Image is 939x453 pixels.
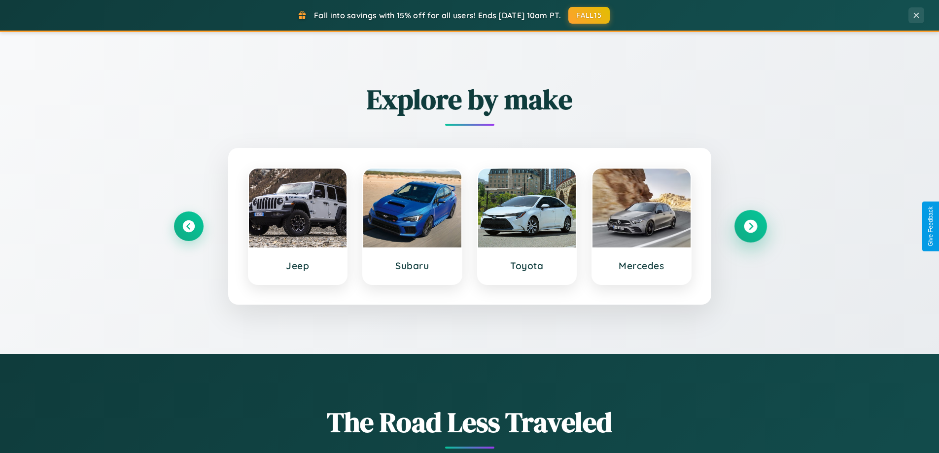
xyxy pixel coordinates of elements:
[602,260,681,272] h3: Mercedes
[174,403,765,441] h1: The Road Less Traveled
[927,207,934,246] div: Give Feedback
[488,260,566,272] h3: Toyota
[314,10,561,20] span: Fall into savings with 15% off for all users! Ends [DATE] 10am PT.
[174,80,765,118] h2: Explore by make
[259,260,337,272] h3: Jeep
[373,260,452,272] h3: Subaru
[568,7,610,24] button: FALL15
